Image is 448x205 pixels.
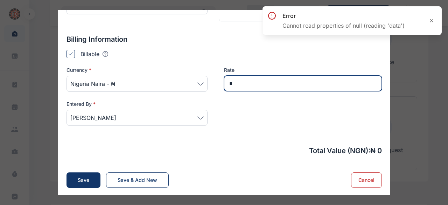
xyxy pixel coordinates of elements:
div: Save [78,177,89,184]
span: Entered By [66,101,96,108]
button: Save & Add New [106,172,169,188]
button: Save [66,172,100,188]
p: Billing Information [66,34,382,44]
label: Rate [224,67,382,74]
p: Billable [80,50,99,58]
h3: error [282,12,405,20]
span: Nigeria Naira - ₦ [70,80,115,88]
button: Cancel [351,172,382,188]
span: [PERSON_NAME] [70,114,116,122]
p: Cannot read properties of null (reading 'data') [282,21,405,30]
div: Save & Add New [118,177,157,184]
p: Total Value ( NGN ): ₦ 0 [66,146,382,156]
span: Currency [66,67,91,74]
